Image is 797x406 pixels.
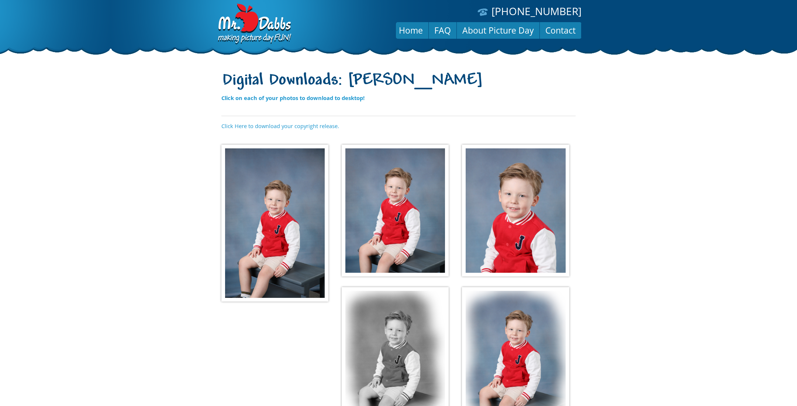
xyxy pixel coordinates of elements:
a: [PHONE_NUMBER] [491,4,582,18]
strong: Click on each of your photos to download to desktop! [221,94,365,101]
a: Home [393,21,428,39]
img: Dabbs Company [215,4,292,45]
img: 981f9c1d18cba86f357b55.jpg [462,145,569,277]
a: Contact [540,21,581,39]
a: FAQ [429,21,456,39]
a: Click Here to download your copyright release. [221,122,339,130]
img: 0bc18a8b6c878cc41b948c.jpg [342,145,449,277]
h1: Digital Downloads: [PERSON_NAME] [221,71,576,91]
img: 84cdb01a23d9ea3d823917.jpg [221,145,328,302]
a: About Picture Day [457,21,539,39]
